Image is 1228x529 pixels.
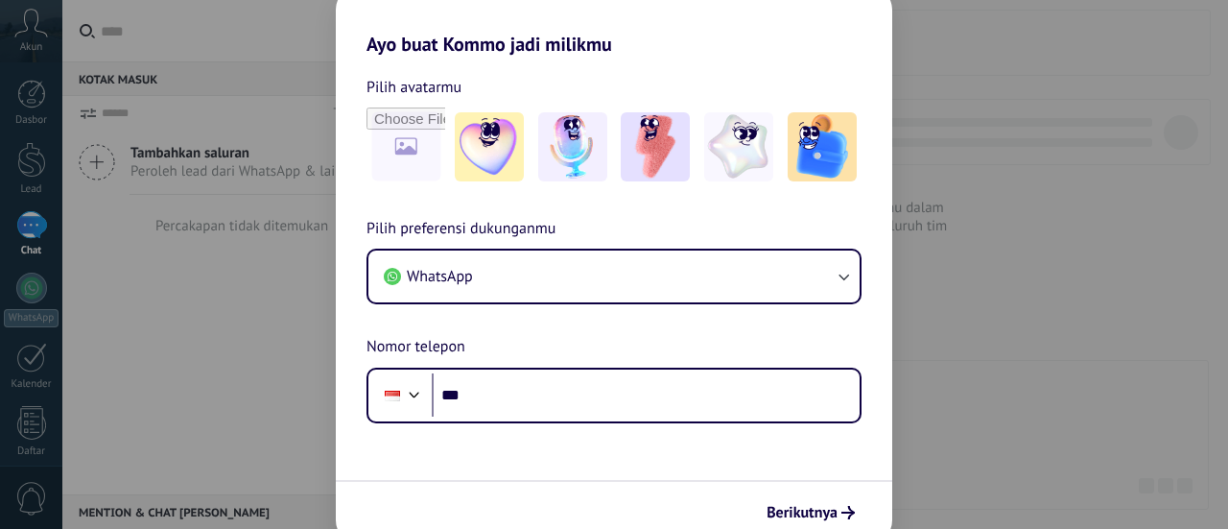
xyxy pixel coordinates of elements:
[407,267,473,286] span: WhatsApp
[788,112,857,181] img: -5.jpeg
[366,75,461,100] span: Pilih avatarmu
[767,506,838,519] span: Berikutnya
[366,217,555,242] span: Pilih preferensi dukunganmu
[366,335,465,360] span: Nomor telepon
[704,112,773,181] img: -4.jpeg
[538,112,607,181] img: -2.jpeg
[374,375,411,416] div: Indonesia: + 62
[368,251,860,302] button: WhatsApp
[758,496,863,529] button: Berikutnya
[621,112,690,181] img: -3.jpeg
[455,112,524,181] img: -1.jpeg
